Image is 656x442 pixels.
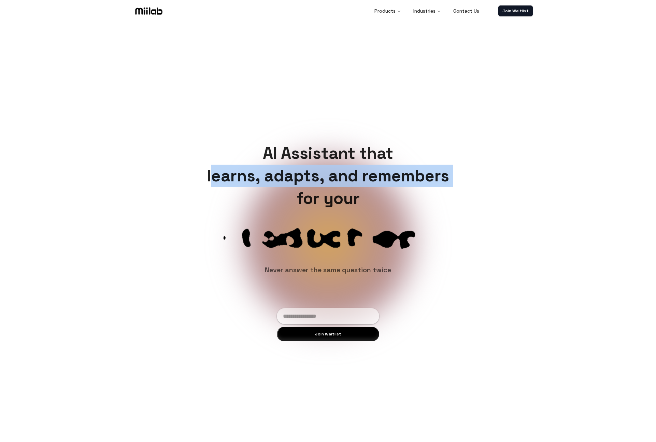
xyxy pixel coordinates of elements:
h1: AI Assistant that learns, adapts, and remembers for your [202,142,455,210]
nav: Main [369,4,485,18]
a: Logo [123,6,174,16]
a: Join Waitlist [498,5,533,16]
button: Products [369,4,407,18]
button: Join Waitlist [277,327,379,341]
button: Industries [408,4,446,18]
img: Logo [134,6,164,16]
span: Customer service [174,221,482,286]
a: Contact Us [448,4,485,18]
